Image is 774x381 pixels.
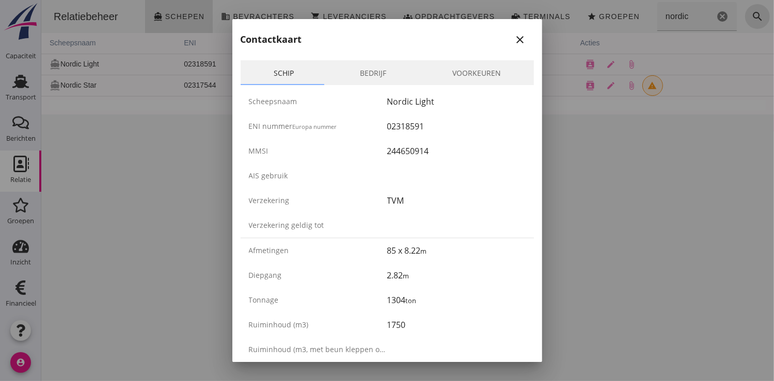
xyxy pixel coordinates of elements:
[327,60,419,85] a: Bedrijf
[607,81,616,90] i: warning
[249,121,387,131] div: ENI nummer
[445,33,530,54] th: breedte
[249,170,387,181] div: AIS gebruik
[134,54,233,75] td: 02318591
[241,60,327,85] a: Schip
[387,244,526,257] div: 85 x 8.22
[233,33,300,54] th: ton
[470,12,479,21] i: front_loader
[249,270,387,280] div: Diepgang
[565,60,575,69] i: edit
[300,33,367,54] th: m3
[249,145,387,156] div: MMSI
[419,60,534,85] a: Voorkeuren
[367,33,446,54] th: lengte
[300,75,367,96] td: 1850
[545,60,554,69] i: contacts
[406,296,417,305] small: ton
[249,294,387,305] div: Tonnage
[233,54,300,75] td: 1304
[249,96,387,107] div: Scheepsnaam
[362,12,371,21] i: groups
[557,12,598,21] span: Groepen
[481,12,529,21] span: Terminals
[134,33,233,54] th: ENI
[281,12,345,21] span: Leveranciers
[112,12,121,21] i: directions_boat
[445,75,530,96] td: 8,2
[387,269,526,281] div: 2.82
[373,12,454,21] span: Opdrachtgevers
[8,80,19,91] i: directions_boat
[387,294,526,306] div: 1304
[241,32,302,46] h2: Contactkaart
[367,54,446,75] td: 85
[514,34,527,46] i: close
[710,10,722,23] i: search
[249,344,387,355] div: Ruiminhoud (m3, met beun kleppen open)
[421,246,427,256] small: m
[134,75,233,96] td: 02317544
[249,195,387,206] div: Verzekering
[586,81,595,90] i: attach_file
[387,120,526,132] div: 02318591
[387,194,526,207] div: TVM
[8,59,19,70] i: directions_boat
[123,12,164,21] span: Schepen
[4,9,85,24] div: Relatiebeheer
[180,12,189,21] i: business
[249,319,387,330] div: Ruiminhoud (m3)
[387,319,526,331] div: 1750
[387,95,526,108] div: Nordic Light
[675,10,687,23] i: Wis Zoeken...
[403,271,409,280] small: m
[387,145,526,157] div: 244650914
[233,75,300,96] td: 1267
[249,220,387,230] div: Verzekering geldig tot
[293,123,337,130] small: Europa nummer
[270,12,279,21] i: shopping_cart
[546,12,555,21] i: star
[367,75,446,96] td: 84,96
[586,60,595,69] i: attach_file
[191,12,253,21] span: Bevrachters
[300,54,367,75] td: 1750
[545,81,554,90] i: contacts
[249,245,387,256] div: Afmetingen
[565,81,575,90] i: edit
[445,54,530,75] td: 8,22
[531,33,733,54] th: acties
